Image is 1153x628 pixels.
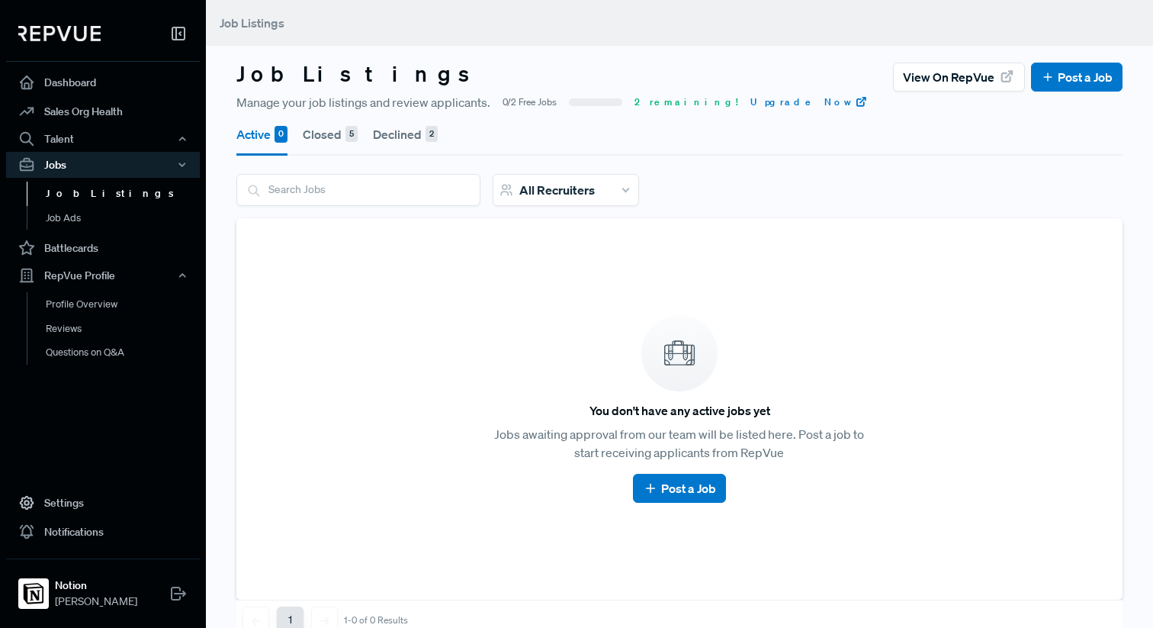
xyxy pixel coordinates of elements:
[1031,63,1122,92] button: Post a Job
[893,63,1025,92] button: View on RepVue
[236,61,483,87] h3: Job Listings
[589,404,770,418] h6: You don't have any active jobs yet
[275,126,287,143] div: 0
[6,262,200,288] button: RepVue Profile
[6,233,200,262] a: Battlecards
[27,317,220,341] a: Reviews
[6,488,200,517] a: Settings
[750,95,868,109] a: Upgrade Now
[21,581,46,606] img: Notion
[488,425,870,462] p: Jobs awaiting approval from our team will be listed here. Post a job to start receiving applicant...
[1041,68,1113,86] a: Post a Job
[426,126,438,143] div: 2
[55,578,137,594] strong: Notion
[519,182,595,198] span: All Recruiters
[643,479,715,498] a: Post a Job
[345,126,358,143] div: 5
[6,97,200,126] a: Sales Org Health
[27,340,220,365] a: Questions on Q&A
[236,93,490,111] span: Manage your job listings and review applicants.
[303,113,358,156] button: Closed 5
[6,517,200,546] a: Notifications
[237,175,480,205] input: Search Jobs
[633,474,725,503] button: Post a Job
[903,68,994,86] span: View on RepVue
[55,594,137,610] span: [PERSON_NAME]
[220,15,284,31] span: Job Listings
[27,292,220,317] a: Profile Overview
[6,559,200,616] a: NotionNotion[PERSON_NAME]
[27,182,220,206] a: Job Listings
[6,126,200,152] button: Talent
[236,113,287,156] button: Active 0
[6,68,200,97] a: Dashboard
[27,206,220,230] a: Job Ads
[6,152,200,178] button: Jobs
[344,615,408,626] div: 1-0 of 0 Results
[634,95,738,109] span: 2 remaining!
[373,113,438,156] button: Declined 2
[503,95,557,109] span: 0/2 Free Jobs
[18,26,101,41] img: RepVue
